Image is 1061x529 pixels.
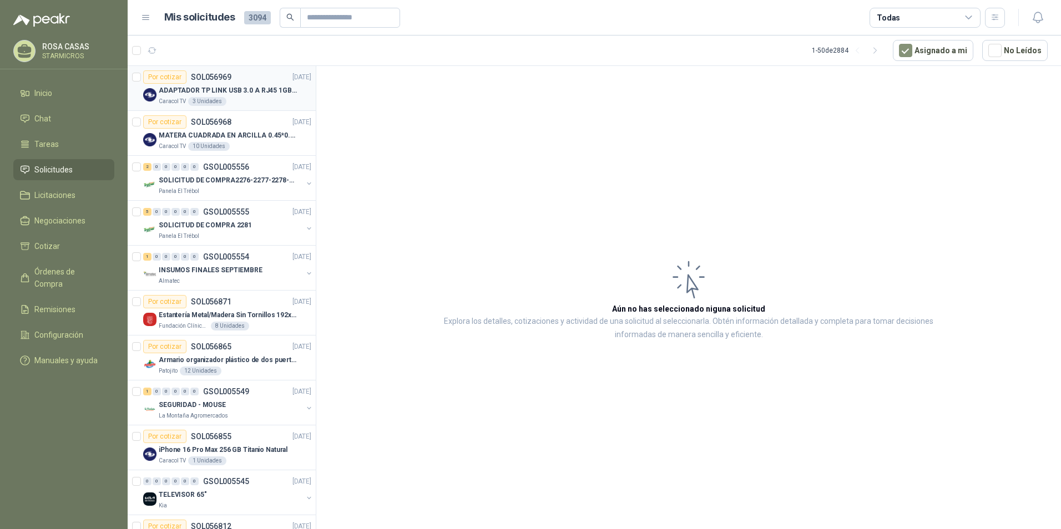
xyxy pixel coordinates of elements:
p: SOLICITUD DE COMPRA 2281 [159,220,252,231]
div: 0 [162,208,170,216]
a: Tareas [13,134,114,155]
a: Negociaciones [13,210,114,231]
a: Por cotizarSOL056968[DATE] Company LogoMATERA CUADRADA EN ARCILLA 0.45*0.45*0.40Caracol TV10 Unid... [128,111,316,156]
p: Caracol TV [159,97,186,106]
a: Manuales y ayuda [13,350,114,371]
div: 2 [143,163,151,171]
div: 0 [190,388,199,395]
a: Cotizar [13,236,114,257]
button: No Leídos [982,40,1048,61]
img: Company Logo [143,223,156,236]
div: 5 [143,208,151,216]
p: Patojito [159,367,178,375]
p: MATERA CUADRADA EN ARCILLA 0.45*0.45*0.40 [159,130,297,141]
span: Chat [34,113,51,125]
div: 10 Unidades [188,142,230,151]
div: 1 [143,388,151,395]
a: 5 0 0 0 0 0 GSOL005555[DATE] Company LogoSOLICITUD DE COMPRA 2281Panela El Trébol [143,205,314,241]
div: 0 [190,208,199,216]
p: Explora los detalles, cotizaciones y actividad de una solicitud al seleccionarla. Obtén informaci... [427,315,950,342]
div: Por cotizar [143,340,186,353]
div: 0 [162,163,170,171]
img: Company Logo [143,133,156,146]
h3: Aún no has seleccionado niguna solicitud [612,303,765,315]
a: 0 0 0 0 0 0 GSOL005545[DATE] Company LogoTELEVISOR 65"Kia [143,475,314,510]
span: Inicio [34,87,52,99]
a: 2 0 0 0 0 0 GSOL005556[DATE] Company LogoSOLICITUD DE COMPRA2276-2277-2278-2284-2285-Panela El Tr... [143,160,314,196]
p: [DATE] [292,342,311,352]
p: SOL056855 [191,433,231,440]
span: Remisiones [34,303,75,316]
div: 0 [162,477,170,485]
p: Caracol TV [159,456,186,465]
div: Por cotizar [143,70,186,84]
img: Company Logo [143,447,156,461]
p: Estantería Metal/Madera Sin Tornillos 192x100x50 cm 5 Niveles Gris [159,310,297,321]
a: Licitaciones [13,185,114,206]
div: 8 Unidades [211,322,249,330]
p: INSUMOS FINALES SEPTIEMBRE [159,265,262,276]
div: 0 [190,477,199,485]
img: Company Logo [143,88,156,101]
div: 0 [190,253,199,261]
p: SOLICITUD DE COMPRA2276-2277-2278-2284-2285- [159,175,297,186]
p: [DATE] [292,297,311,307]
p: Kia [159,501,167,510]
a: 1 0 0 0 0 0 GSOL005549[DATE] Company LogoSEGURIDAD - MOUSELa Montaña Agromercados [143,385,314,420]
div: 0 [181,253,189,261]
span: Tareas [34,138,59,150]
button: Asignado a mi [893,40,973,61]
div: 0 [153,253,161,261]
a: Órdenes de Compra [13,261,114,294]
p: Caracol TV [159,142,186,151]
p: GSOL005556 [203,163,249,171]
a: Solicitudes [13,159,114,180]
a: Remisiones [13,299,114,320]
div: 0 [171,388,180,395]
p: [DATE] [292,386,311,397]
a: Inicio [13,83,114,104]
p: Fundación Clínica Shaio [159,322,209,330]
p: iPhone 16 Pro Max 256 GB Titanio Natural [159,445,287,455]
p: [DATE] [292,431,311,442]
div: 0 [162,388,170,395]
p: [DATE] [292,117,311,128]
div: 0 [153,477,161,485]
span: 3094 [244,11,271,24]
span: Negociaciones [34,215,85,227]
p: SOL056865 [191,343,231,350]
span: Licitaciones [34,189,75,201]
p: [DATE] [292,476,311,487]
span: Órdenes de Compra [34,266,104,290]
p: TELEVISOR 65" [159,490,206,500]
span: Manuales y ayuda [34,354,98,367]
div: Por cotizar [143,115,186,129]
div: 12 Unidades [180,367,221,375]
div: 0 [162,253,170,261]
img: Logo peakr [13,13,70,27]
img: Company Logo [143,313,156,326]
div: 1 - 50 de 2884 [812,42,884,59]
p: [DATE] [292,162,311,172]
p: SOL056871 [191,298,231,306]
p: GSOL005545 [203,477,249,485]
div: 0 [171,163,180,171]
p: La Montaña Agromercados [159,411,228,420]
a: Por cotizarSOL056871[DATE] Company LogoEstantería Metal/Madera Sin Tornillos 192x100x50 cm 5 Nive... [128,291,316,335]
img: Company Logo [143,178,156,191]
img: Company Logo [143,268,156,281]
div: Por cotizar [143,430,186,443]
a: Por cotizarSOL056969[DATE] Company LogoADAPTADOR TP LINK USB 3.0 A RJ45 1GB WINDOWSCaracol TV3 Un... [128,66,316,111]
span: search [286,13,294,21]
div: Por cotizar [143,295,186,308]
p: Panela El Trébol [159,187,199,196]
div: 0 [143,477,151,485]
img: Company Logo [143,492,156,506]
a: Configuración [13,324,114,345]
img: Company Logo [143,358,156,371]
span: Solicitudes [34,164,73,176]
p: ROSA CASAS [42,43,112,50]
p: SOL056968 [191,118,231,126]
p: SEGURIDAD - MOUSE [159,400,226,410]
div: 0 [171,477,180,485]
